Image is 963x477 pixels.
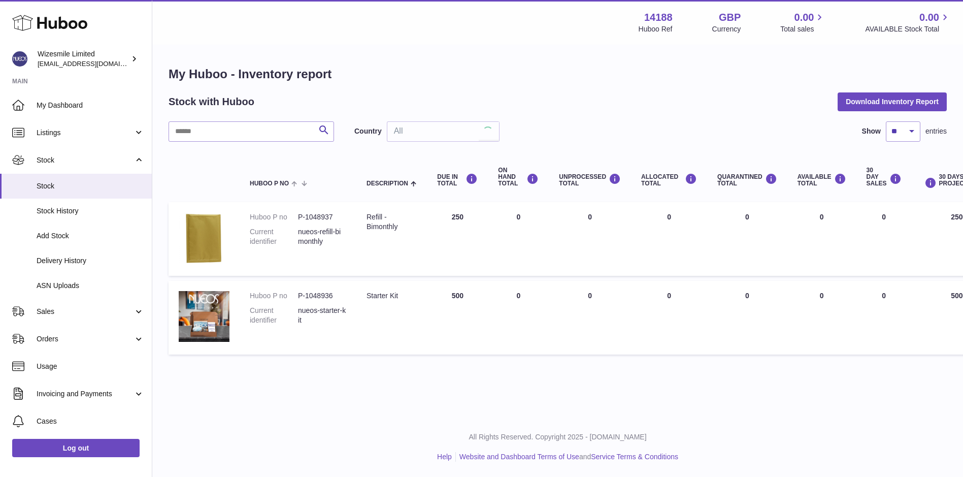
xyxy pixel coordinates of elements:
button: Download Inventory Report [838,92,947,111]
span: Orders [37,334,134,344]
div: QUARANTINED Total [717,173,777,187]
span: My Dashboard [37,101,144,110]
span: Total sales [780,24,825,34]
td: 500 [427,281,488,355]
img: product image [179,212,229,263]
div: 30 DAY SALES [867,167,902,187]
dd: P-1048937 [298,212,346,222]
td: 250 [427,202,488,276]
strong: GBP [719,11,741,24]
div: Currency [712,24,741,34]
a: Website and Dashboard Terms of Use [459,453,579,461]
div: AVAILABLE Total [798,173,846,187]
span: 0.00 [919,11,939,24]
div: UNPROCESSED Total [559,173,621,187]
span: Huboo P no [250,180,289,187]
td: 0 [631,202,707,276]
p: All Rights Reserved. Copyright 2025 - [DOMAIN_NAME] [160,432,955,442]
span: [EMAIL_ADDRESS][DOMAIN_NAME] [38,59,149,68]
a: 0.00 AVAILABLE Stock Total [865,11,951,34]
label: Show [862,126,881,136]
label: Country [354,126,382,136]
a: Log out [12,439,140,457]
img: product image [179,291,229,342]
dd: P-1048936 [298,291,346,301]
span: entries [925,126,947,136]
span: Delivery History [37,256,144,266]
dt: Current identifier [250,306,298,325]
td: 0 [631,281,707,355]
img: internalAdmin-14188@internal.huboo.com [12,51,27,67]
h2: Stock with Huboo [169,95,254,109]
td: 0 [856,281,912,355]
span: Invoicing and Payments [37,389,134,399]
div: ALLOCATED Total [641,173,697,187]
td: 0 [488,281,549,355]
span: Stock History [37,206,144,216]
td: 0 [787,202,856,276]
dt: Huboo P no [250,212,298,222]
span: Usage [37,362,144,371]
span: ASN Uploads [37,281,144,291]
div: Wizesmile Limited [38,49,129,69]
span: 0 [745,213,749,221]
div: ON HAND Total [498,167,539,187]
span: AVAILABLE Stock Total [865,24,951,34]
span: Add Stock [37,231,144,241]
span: Stock [37,155,134,165]
span: 0 [745,292,749,300]
span: Sales [37,307,134,316]
td: 0 [856,202,912,276]
div: Refill - Bimonthly [367,212,417,232]
dd: nueos-starter-kit [298,306,346,325]
div: Huboo Ref [639,24,673,34]
td: 0 [549,281,631,355]
dd: nueos-refill-bimonthly [298,227,346,246]
dt: Current identifier [250,227,298,246]
li: and [456,452,678,462]
td: 0 [787,281,856,355]
span: Cases [37,417,144,426]
dt: Huboo P no [250,291,298,301]
span: Stock [37,181,144,191]
h1: My Huboo - Inventory report [169,66,947,82]
a: Help [437,453,452,461]
span: Description [367,180,408,187]
span: Listings [37,128,134,138]
div: DUE IN TOTAL [437,173,478,187]
span: 0.00 [794,11,814,24]
td: 0 [488,202,549,276]
a: Service Terms & Conditions [591,453,678,461]
td: 0 [549,202,631,276]
div: Starter Kit [367,291,417,301]
a: 0.00 Total sales [780,11,825,34]
strong: 14188 [644,11,673,24]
